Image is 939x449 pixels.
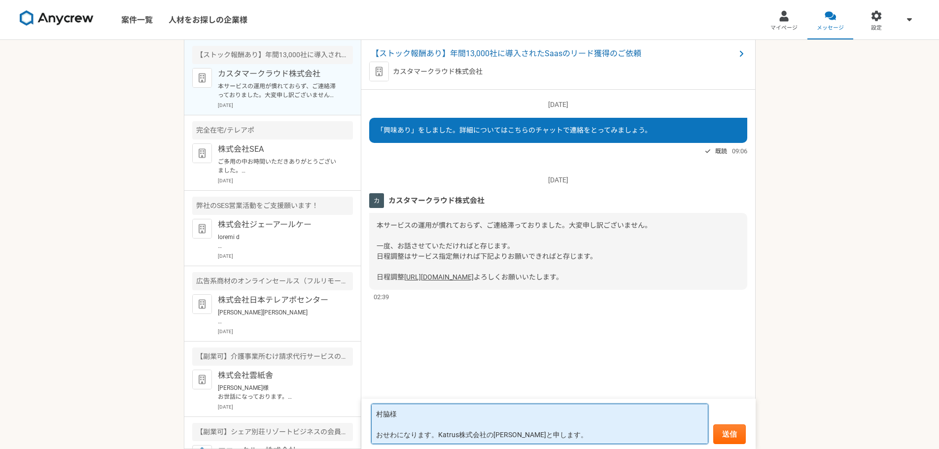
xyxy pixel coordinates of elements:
p: 本サービスの運用が慣れておらず、ご連絡滞っておりました。大変申し訳ございません。 一度、お話させていただければと存じます。 日程調整はサービス指定無ければ下記よりお願いできればと存じます。 日程... [218,82,340,100]
p: [DATE] [218,102,353,109]
p: [DATE] [218,177,353,184]
p: [PERSON_NAME][PERSON_NAME] お世話になっております。 ご対応いただきありがとうございます。 当日は、どうぞよろしくお願いいたします。 [218,308,340,326]
p: [DATE] [369,100,747,110]
p: [PERSON_NAME]様 お世話になっております。 先日は、カジュアル面談にご参加いただきまして、ありがとうございました。 ご希望の条件等につきまして、慎重に検討させていただいた結果、現時点... [218,383,340,401]
p: [DATE] [218,403,353,411]
p: 株式会社SEA [218,143,340,155]
p: ご多用の中お時間いただきありがとうございました。 引き続きどうぞよろしくお願いいたします。 [218,157,340,175]
span: 「興味あり」をしました。詳細についてはこちらのチャットで連絡をとってみましょう。 [377,126,652,134]
p: 株式会社雲紙舎 [218,370,340,381]
span: 09:06 [732,146,747,156]
p: カスタマークラウド株式会社 [218,68,340,80]
p: loremi d sitame、consecteturadipiscin。 elitseddoeiusmo、temporincididu。 ut、labo、ETDolore・magnaaliq、... [218,233,340,250]
span: よろしくお願いいたします。 [474,273,563,281]
img: default_org_logo-42cde973f59100197ec2c8e796e4974ac8490bb5b08a0eb061ff975e4574aa76.png [192,219,212,239]
img: 8DqYSo04kwAAAAASUVORK5CYII= [20,10,94,26]
p: 株式会社ジェーアールケー [218,219,340,231]
button: 送信 [713,424,746,444]
span: メッセージ [817,24,844,32]
p: 株式会社日本テレアポセンター [218,294,340,306]
span: 02:39 [374,292,389,302]
div: 完全在宅/テレアポ [192,121,353,139]
div: 【副業可】介護事業所むけ請求代行サービスのインサイドセールス（フルリモート可） [192,347,353,366]
p: [DATE] [218,252,353,260]
textarea: 村脇様 おせわになります。Katrus株式会社の[PERSON_NAME]と申します。 [371,404,708,444]
span: 既読 [715,145,727,157]
div: 【ストック報酬あり】年間13,000社に導入されたSaasのリード獲得のご依頼 [192,46,353,64]
img: default_org_logo-42cde973f59100197ec2c8e796e4974ac8490bb5b08a0eb061ff975e4574aa76.png [192,143,212,163]
a: [URL][DOMAIN_NAME] [404,273,474,281]
img: unnamed.png [369,193,384,208]
div: 【副業可】シェア別荘リゾートビジネスの会員募集 ToC入会営業（フルリモート可 [192,423,353,441]
div: 弊社のSES営業活動をご支援願います！ [192,197,353,215]
img: default_org_logo-42cde973f59100197ec2c8e796e4974ac8490bb5b08a0eb061ff975e4574aa76.png [192,68,212,88]
span: カスタマークラウド株式会社 [388,195,485,206]
img: default_org_logo-42cde973f59100197ec2c8e796e4974ac8490bb5b08a0eb061ff975e4574aa76.png [192,370,212,389]
span: 設定 [871,24,882,32]
div: 広告系商材のオンラインセールス（フルリモート）募集 [192,272,353,290]
p: [DATE] [369,175,747,185]
span: マイページ [770,24,798,32]
span: 【ストック報酬あり】年間13,000社に導入されたSaasのリード獲得のご依頼 [371,48,735,60]
p: カスタマークラウド株式会社 [393,67,483,77]
img: default_org_logo-42cde973f59100197ec2c8e796e4974ac8490bb5b08a0eb061ff975e4574aa76.png [369,62,389,81]
p: [DATE] [218,328,353,335]
span: 本サービスの運用が慣れておらず、ご連絡滞っておりました。大変申し訳ございません。 一度、お話させていただければと存じます。 日程調整はサービス指定無ければ下記よりお願いできればと存じます。 日程調整 [377,221,652,281]
img: default_org_logo-42cde973f59100197ec2c8e796e4974ac8490bb5b08a0eb061ff975e4574aa76.png [192,294,212,314]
